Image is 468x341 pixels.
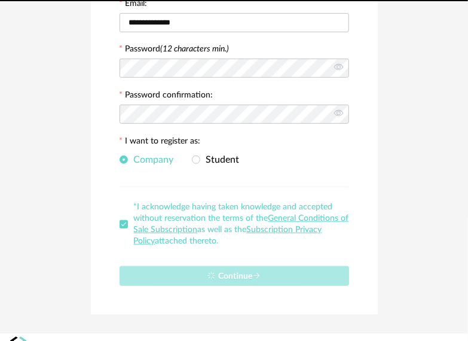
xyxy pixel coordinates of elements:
[126,45,230,53] label: Password
[120,137,201,148] label: I want to register as:
[120,91,213,102] label: Password confirmation:
[134,226,322,245] a: Subscription Privacy Policy
[134,203,349,245] span: *I acknowledge having taken knowledge and accepted without reservation the terms of the as well a...
[128,155,174,165] span: Company
[134,214,349,234] a: General Conditions of Sale Subscription
[200,155,240,165] span: Student
[161,45,230,53] i: (12 characters min.)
